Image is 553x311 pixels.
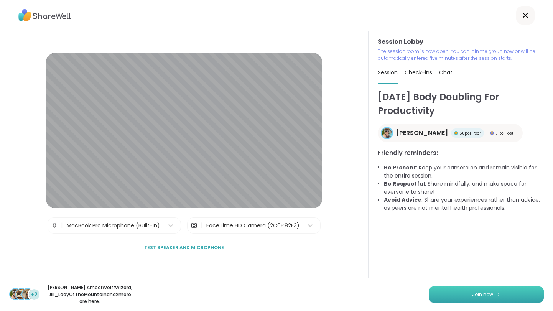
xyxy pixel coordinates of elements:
li: : Keep your camera on and remain visible for the entire session. [384,164,544,180]
button: Test speaker and microphone [141,240,227,256]
b: Be Respectful [384,180,425,188]
img: Camera [191,218,197,233]
img: Jill_LadyOfTheMountain [22,289,33,299]
span: +2 [31,291,38,299]
button: Join now [429,286,544,303]
div: FaceTime HD Camera (2C0E:82E3) [206,222,300,230]
span: Join now [472,291,493,298]
span: Session [378,69,398,76]
li: : Share your experiences rather than advice, as peers are not mental health professionals. [384,196,544,212]
span: Test speaker and microphone [144,244,224,251]
b: Be Present [384,164,416,171]
li: : Share mindfully, and make space for everyone to share! [384,180,544,196]
span: [PERSON_NAME] [396,128,448,138]
h3: Friendly reminders: [378,148,544,158]
img: Elite Host [490,131,494,135]
img: ShareWell Logo [18,7,71,24]
span: Elite Host [495,130,513,136]
img: ShareWell Logomark [496,292,501,296]
span: Chat [439,69,453,76]
p: The session room is now open. You can join the group now or will be automatically entered five mi... [378,48,544,62]
span: | [61,218,63,233]
b: Avoid Advice [384,196,421,204]
a: Adrienne_QueenOfTheDawn[PERSON_NAME]Super PeerSuper PeerElite HostElite Host [378,124,523,142]
h1: [DATE] Body Doubling For Productivity [378,90,544,118]
div: MacBook Pro Microphone (Built-in) [67,222,160,230]
img: Adrienne_QueenOfTheDawn [10,289,21,299]
span: Super Peer [459,130,481,136]
img: Adrienne_QueenOfTheDawn [382,128,392,138]
img: Super Peer [454,131,458,135]
img: AmberWolffWizard [16,289,27,299]
span: Check-ins [405,69,432,76]
img: Microphone [51,218,58,233]
span: | [201,218,202,233]
h3: Session Lobby [378,37,544,46]
p: [PERSON_NAME] , AmberWolffWizard , Jill_LadyOfTheMountain and 2 more are here. [47,284,133,305]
